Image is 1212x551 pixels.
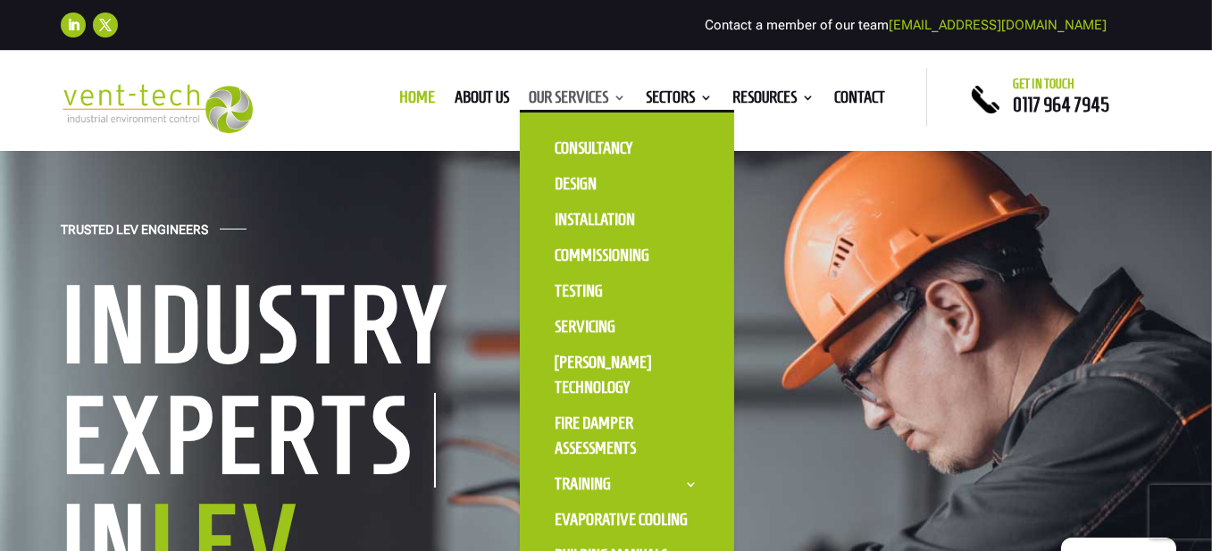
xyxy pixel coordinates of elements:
[400,91,436,111] a: Home
[530,91,627,111] a: Our Services
[538,309,716,345] a: Servicing
[61,222,208,246] h4: Trusted LEV Engineers
[835,91,886,111] a: Contact
[538,202,716,238] a: Installation
[538,502,716,538] a: Evaporative Cooling
[1013,77,1074,91] span: Get in touch
[1013,94,1109,115] a: 0117 964 7945
[733,91,815,111] a: Resources
[538,273,716,309] a: Testing
[538,166,716,202] a: Design
[538,130,716,166] a: Consultancy
[61,84,253,133] img: 2023-09-27T08_35_16.549ZVENT-TECH---Clear-background
[61,269,614,390] h1: Industry
[538,345,716,405] a: [PERSON_NAME] Technology
[647,91,714,111] a: Sectors
[61,393,436,488] h1: Experts
[538,466,716,502] a: Training
[538,405,716,466] a: Fire Damper Assessments
[538,238,716,273] a: Commissioning
[61,13,86,38] a: Follow on LinkedIn
[706,17,1108,33] span: Contact a member of our team
[890,17,1108,33] a: [EMAIL_ADDRESS][DOMAIN_NAME]
[93,13,118,38] a: Follow on X
[456,91,510,111] a: About us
